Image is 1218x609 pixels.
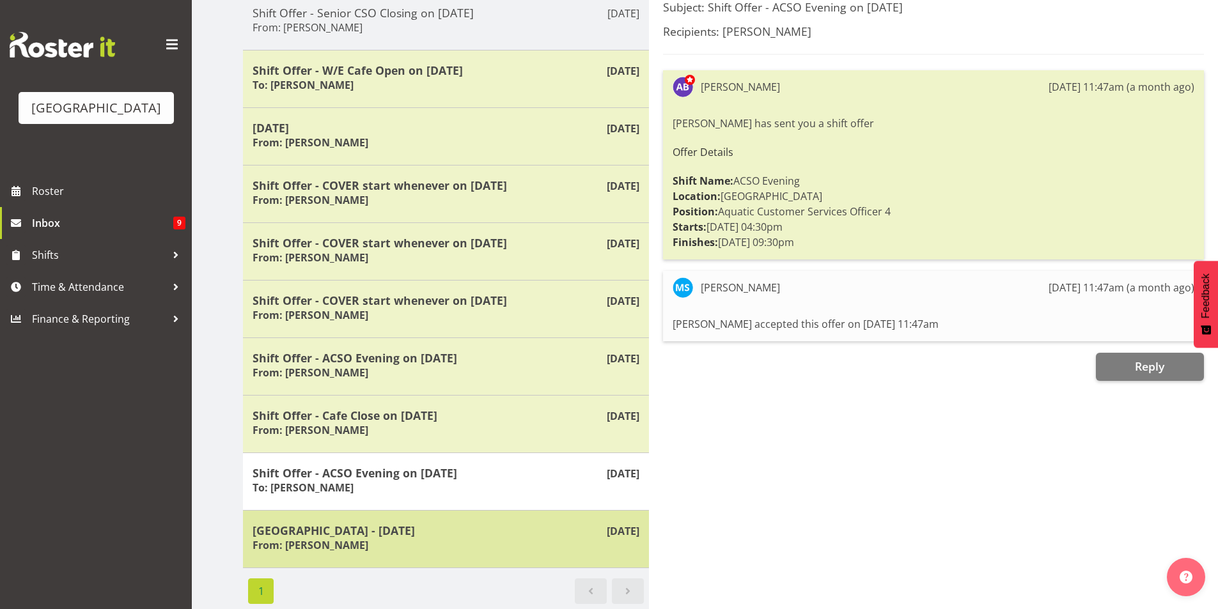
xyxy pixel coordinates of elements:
[253,293,639,307] h5: Shift Offer - COVER start whenever on [DATE]
[607,408,639,424] p: [DATE]
[31,98,161,118] div: [GEOGRAPHIC_DATA]
[607,63,639,79] p: [DATE]
[253,236,639,250] h5: Shift Offer - COVER start whenever on [DATE]
[1096,353,1204,381] button: Reply
[607,293,639,309] p: [DATE]
[607,178,639,194] p: [DATE]
[253,408,639,422] h5: Shift Offer - Cafe Close on [DATE]
[607,466,639,481] p: [DATE]
[253,79,354,91] h6: To: [PERSON_NAME]
[673,235,718,249] strong: Finishes:
[173,217,185,229] span: 9
[607,236,639,251] p: [DATE]
[1194,261,1218,348] button: Feedback - Show survey
[253,424,368,436] h6: From: [PERSON_NAME]
[253,351,639,365] h5: Shift Offer - ACSO Evening on [DATE]
[10,32,115,58] img: Rosterit website logo
[253,194,368,206] h6: From: [PERSON_NAME]
[32,245,166,265] span: Shifts
[253,466,639,480] h5: Shift Offer - ACSO Evening on [DATE]
[701,79,780,95] div: [PERSON_NAME]
[673,220,707,234] strong: Starts:
[673,189,721,203] strong: Location:
[673,204,718,219] strong: Position:
[253,121,639,135] h5: [DATE]
[607,6,639,21] p: [DATE]
[1200,274,1212,318] span: Feedback
[612,578,644,604] a: Next page
[673,112,1194,253] div: [PERSON_NAME] has sent you a shift offer ACSO Evening [GEOGRAPHIC_DATA] Aquatic Customer Services...
[253,136,368,149] h6: From: [PERSON_NAME]
[607,351,639,366] p: [DATE]
[32,213,173,233] span: Inbox
[673,146,1194,158] h6: Offer Details
[607,523,639,539] p: [DATE]
[607,121,639,136] p: [DATE]
[575,578,607,604] a: Previous page
[253,309,368,321] h6: From: [PERSON_NAME]
[253,6,639,20] h5: Shift Offer - Senior CSO Closing on [DATE]
[673,77,693,97] img: amber-jade-brass10310.jpg
[1180,571,1192,583] img: help-xxl-2.png
[253,481,354,494] h6: To: [PERSON_NAME]
[253,21,363,34] h6: From: [PERSON_NAME]
[32,309,166,328] span: Finance & Reporting
[673,174,733,188] strong: Shift Name:
[673,313,1194,335] div: [PERSON_NAME] accepted this offer on [DATE] 11:47am
[253,63,639,77] h5: Shift Offer - W/E Cafe Open on [DATE]
[253,523,639,537] h5: [GEOGRAPHIC_DATA] - [DATE]
[673,277,693,298] img: maddison-schultz11577.jpg
[701,280,780,295] div: [PERSON_NAME]
[253,251,368,264] h6: From: [PERSON_NAME]
[1135,358,1164,374] span: Reply
[32,181,185,201] span: Roster
[32,277,166,297] span: Time & Attendance
[1049,280,1194,295] div: [DATE] 11:47am (a month ago)
[1049,79,1194,95] div: [DATE] 11:47am (a month ago)
[663,24,1204,38] h5: Recipients: [PERSON_NAME]
[253,366,368,379] h6: From: [PERSON_NAME]
[253,178,639,192] h5: Shift Offer - COVER start whenever on [DATE]
[253,539,368,551] h6: From: [PERSON_NAME]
